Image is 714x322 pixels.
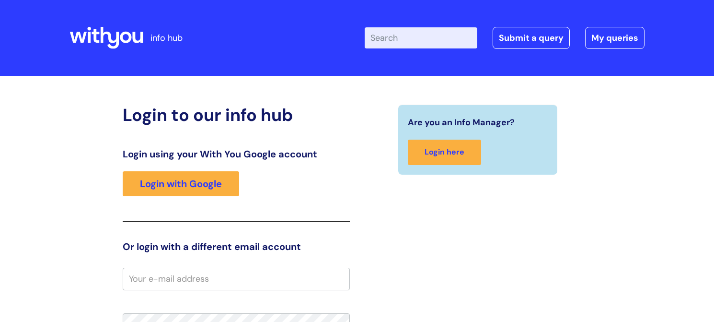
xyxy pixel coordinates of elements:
[123,105,350,125] h2: Login to our info hub
[123,268,350,290] input: Your e-mail address
[493,27,570,49] a: Submit a query
[123,241,350,252] h3: Or login with a different email account
[408,115,515,130] span: Are you an Info Manager?
[123,171,239,196] a: Login with Google
[123,148,350,160] h3: Login using your With You Google account
[150,30,183,46] p: info hub
[408,140,481,165] a: Login here
[585,27,645,49] a: My queries
[365,27,477,48] input: Search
